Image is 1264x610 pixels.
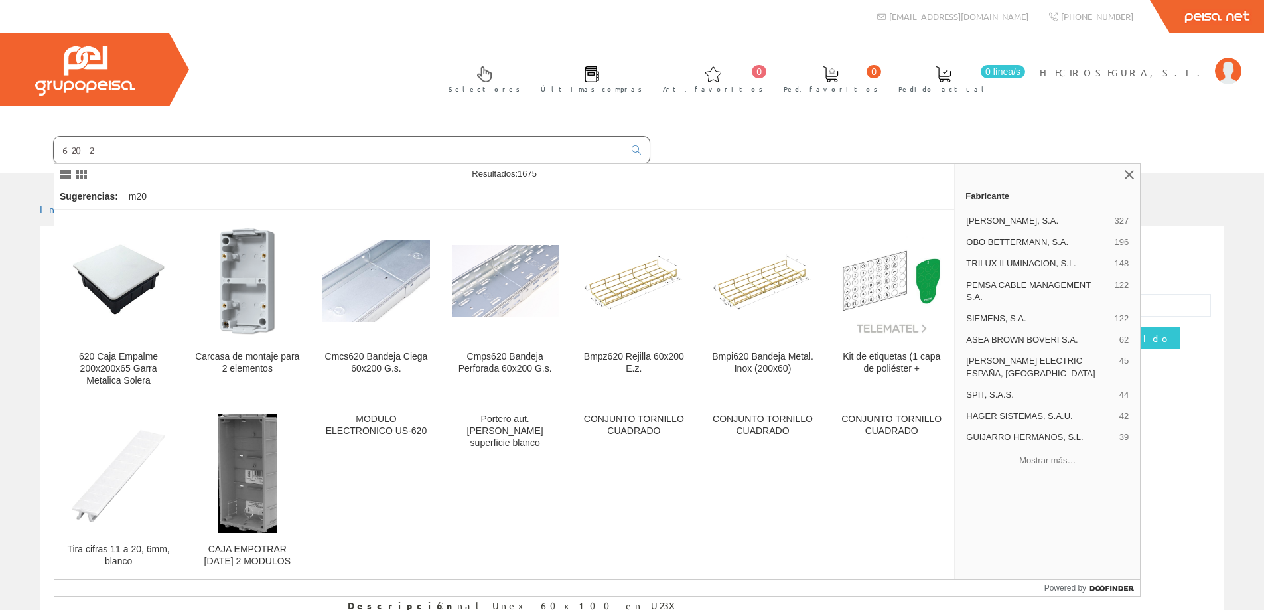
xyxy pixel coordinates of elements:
a: Carcasa de montaje para 2 elementos Carcasa de montaje para 2 elementos [183,210,311,402]
a: Powered by [1044,580,1141,596]
div: CAJA EMPOTRAR [DATE] 2 MODULOS [194,544,301,568]
span: 62 [1119,334,1129,346]
span: SPIT, S.A.S. [966,389,1114,401]
span: Selectores [449,82,520,96]
img: 620 Caja Empalme 200x200x65 Garra Metalica Solera [65,227,172,334]
a: Tira cifras 11 a 20, 6mm, blanco Tira cifras 11 a 20, 6mm, blanco [54,403,182,583]
span: Resultados: [472,169,537,179]
span: HAGER SISTEMAS, S.A.U. [966,410,1114,422]
img: Carcasa de montaje para 2 elementos [194,227,301,334]
span: 0 [752,65,766,78]
div: Kit de etiquetas (1 capa de poliéster + [838,351,945,375]
span: [PHONE_NUMBER] [1061,11,1133,22]
div: CONJUNTO TORNILLO CUADRADO [838,414,945,437]
a: Fabricante [955,185,1140,206]
div: CONJUNTO TORNILLO CUADRADO [581,414,687,437]
img: CAJA EMPOTRAR CE620 2 MODULOS [218,414,277,533]
img: Tira cifras 11 a 20, 6mm, blanco [65,420,172,527]
span: 122 [1115,279,1129,303]
div: MODULO ELECTRONICO US-620 [322,414,429,437]
span: Art. favoritos [663,82,763,96]
a: CONJUNTO TORNILLO CUADRADO [570,403,698,583]
a: ELECTROSEGURA, S.L. [1040,55,1241,68]
a: CAJA EMPOTRAR CE620 2 MODULOS CAJA EMPOTRAR [DATE] 2 MODULOS [183,403,311,583]
span: GUIJARRO HERMANOS, S.L. [966,431,1114,443]
div: CONJUNTO TORNILLO CUADRADO [709,414,816,437]
span: 0 línea/s [981,65,1025,78]
span: 0 [867,65,881,78]
div: Sugerencias: [54,188,121,206]
span: OBO BETTERMANN, S.A. [966,236,1109,248]
span: ASEA BROWN BOVERI S.A. [966,334,1114,346]
a: Inicio [40,203,96,215]
div: Tira cifras 11 a 20, 6mm, blanco [65,544,172,568]
img: Bmpi620 Bandeja Metal. Inox (200x60) [709,248,816,314]
a: 620 Caja Empalme 200x200x65 Garra Metalica Solera 620 Caja Empalme 200x200x65 Garra Metalica Solera [54,210,182,402]
span: [PERSON_NAME] ELECTRIC ESPAÑA, [GEOGRAPHIC_DATA] [966,355,1114,379]
a: Portero aut. [PERSON_NAME] superficie blanco [441,403,569,583]
a: Últimas compras [527,55,649,101]
span: 122 [1115,313,1129,325]
span: PEMSA CABLE MANAGEMENT S.A. [966,279,1109,303]
span: Powered by [1044,582,1086,594]
div: Carcasa de montaje para 2 elementos [194,351,301,375]
span: 39 [1119,431,1129,443]
a: Cmcs620 Bandeja Ciega 60x200 G.s. Cmcs620 Bandeja Ciega 60x200 G.s. [312,210,440,402]
a: Kit de etiquetas (1 capa de poliéster + Kit de etiquetas (1 capa de poliéster + [827,210,955,402]
div: Bmpi620 Bandeja Metal. Inox (200x60) [709,351,816,375]
a: MODULO ELECTRONICO US-620 [312,403,440,583]
span: 42 [1119,410,1129,422]
input: Buscar ... [54,137,624,163]
span: 196 [1115,236,1129,248]
span: ELECTROSEGURA, S.L. [1040,66,1208,79]
span: 148 [1115,258,1129,269]
span: TRILUX ILUMINACION, S.L. [966,258,1109,269]
a: CONJUNTO TORNILLO CUADRADO [699,403,827,583]
div: Portero aut. [PERSON_NAME] superficie blanco [452,414,559,449]
div: Cmcs620 Bandeja Ciega 60x200 G.s. [322,351,429,375]
div: 620 Caja Empalme 200x200x65 Garra Metalica Solera [65,351,172,387]
div: Bmpz620 Rejilla 60x200 E.z. [581,351,687,375]
span: [EMAIL_ADDRESS][DOMAIN_NAME] [889,11,1028,22]
a: Cmps620 Bandeja Perforada 60x200 G.s. Cmps620 Bandeja Perforada 60x200 G.s. [441,210,569,402]
span: Pedido actual [898,82,989,96]
span: SIEMENS, S.A. [966,313,1109,325]
span: Ped. favoritos [784,82,878,96]
a: 0 línea/s Pedido actual [885,55,1028,101]
span: 1675 [518,169,537,179]
img: Bmpz620 Rejilla 60x200 E.z. [581,248,687,314]
img: Cmcs620 Bandeja Ciega 60x200 G.s. [322,240,429,322]
img: Cmps620 Bandeja Perforada 60x200 G.s. [452,245,559,316]
a: Selectores [435,55,527,101]
div: m20 [123,185,152,209]
span: Últimas compras [541,82,642,96]
a: Bmpz620 Rejilla 60x200 E.z. Bmpz620 Rejilla 60x200 E.z. [570,210,698,402]
button: Mostrar más… [960,449,1135,471]
img: Grupo Peisa [35,46,135,96]
span: [PERSON_NAME], S.A. [966,215,1109,227]
div: Cmps620 Bandeja Perforada 60x200 G.s. [452,351,559,375]
span: 45 [1119,355,1129,379]
a: Bmpi620 Bandeja Metal. Inox (200x60) Bmpi620 Bandeja Metal. Inox (200x60) [699,210,827,402]
a: CONJUNTO TORNILLO CUADRADO [827,403,955,583]
img: Kit de etiquetas (1 capa de poliéster + [838,227,945,334]
span: 44 [1119,389,1129,401]
span: 327 [1115,215,1129,227]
